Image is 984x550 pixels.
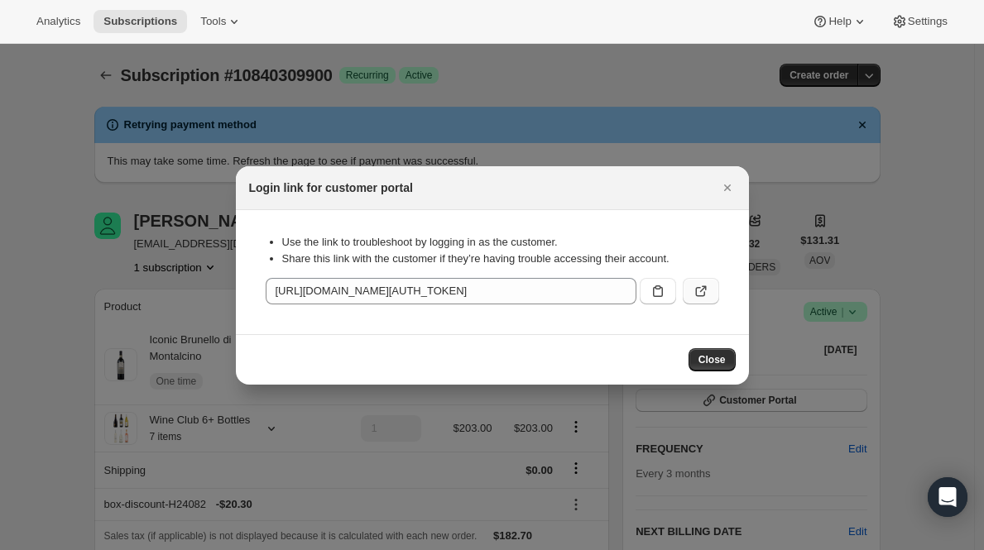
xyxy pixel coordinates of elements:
button: Close [689,348,736,371]
li: Use the link to troubleshoot by logging in as the customer. [282,234,719,251]
button: Analytics [26,10,90,33]
h2: Login link for customer portal [249,179,413,196]
span: Help [828,15,851,28]
span: Close [698,353,726,366]
span: Analytics [36,15,80,28]
span: Subscriptions [103,15,177,28]
li: Share this link with the customer if they’re having trouble accessing their account. [282,251,719,267]
span: Settings [908,15,948,28]
button: Settings [881,10,958,33]
button: Tools [190,10,252,33]
button: Subscriptions [94,10,187,33]
button: Close [716,176,739,199]
span: Tools [200,15,226,28]
div: Open Intercom Messenger [928,477,967,517]
button: Help [802,10,877,33]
